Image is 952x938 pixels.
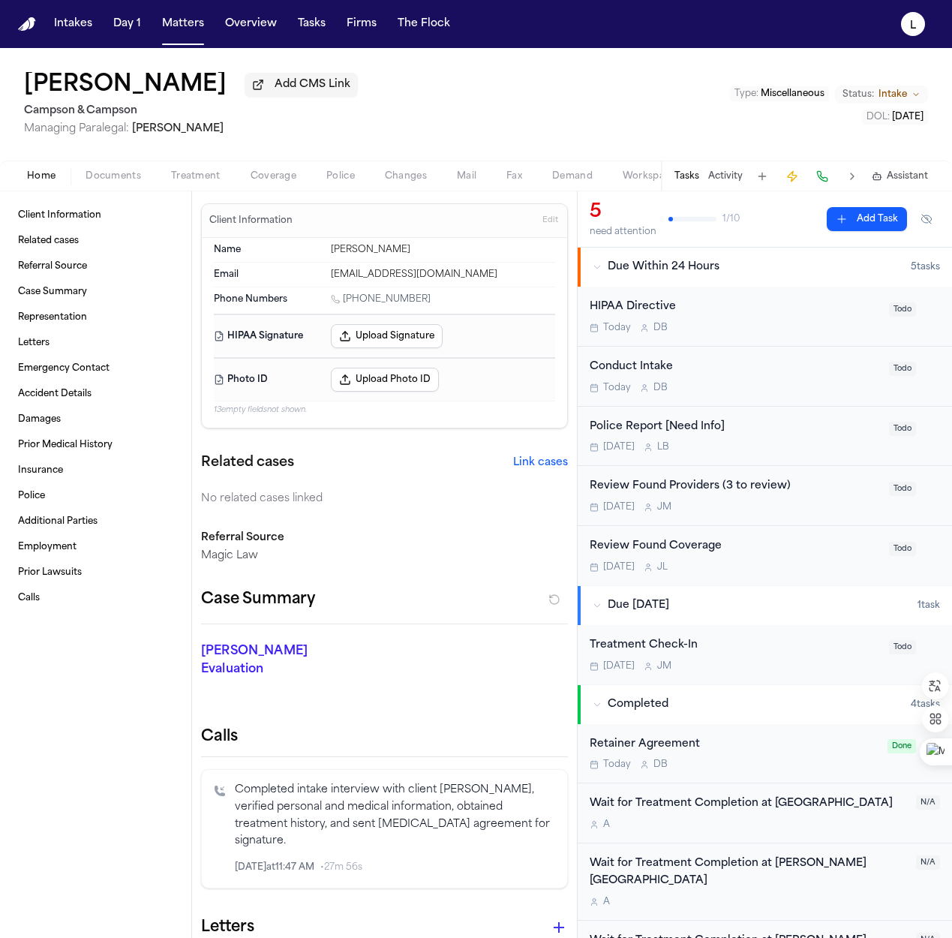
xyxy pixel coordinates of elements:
div: Retainer Agreement [590,736,878,753]
span: Documents [86,170,141,182]
div: Open task: Wait for Treatment Completion at Geisinger Jersey Shore Hospital [578,843,952,921]
span: Edit [542,215,558,226]
span: Todo [889,542,916,556]
button: Edit matter name [24,72,227,99]
span: Workspaces [623,170,680,182]
span: Mail [457,170,476,182]
span: Done [887,739,916,753]
div: Open task: Treatment Check-In [578,625,952,684]
a: Referral Source [12,254,179,278]
a: Accident Details [12,382,179,406]
div: Open task: Retainer Agreement [578,724,952,784]
span: Completed [608,697,668,712]
span: 4 task s [911,699,940,711]
span: Todo [889,482,916,496]
span: Todo [889,422,916,436]
button: Completed4tasks [578,685,952,724]
button: Tasks [674,170,699,182]
a: Case Summary [12,280,179,304]
a: Emergency Contact [12,356,179,380]
button: Link cases [513,455,568,471]
dt: Photo ID [214,368,322,392]
div: Open task: Review Found Coverage [578,526,952,585]
a: Home [18,17,36,32]
span: Treatment [171,170,221,182]
button: Due [DATE]1task [578,586,952,625]
button: Intakes [48,11,98,38]
a: Employment [12,535,179,559]
span: Additional Parties [18,516,98,528]
a: The Flock [392,11,456,38]
div: Open task: Police Report [Need Info] [578,407,952,467]
a: Prior Medical History [12,433,179,457]
span: Add CMS Link [275,77,350,92]
a: Letters [12,331,179,355]
span: Phone Numbers [214,293,287,305]
span: Accident Details [18,388,92,400]
button: Upload Signature [331,324,443,348]
span: • 27m 56s [320,861,362,873]
button: Add Task [752,166,773,187]
span: Coverage [251,170,296,182]
span: Letters [18,337,50,349]
span: Fax [506,170,522,182]
span: J M [657,501,671,513]
a: Calls [12,586,179,610]
div: [PERSON_NAME] [331,244,555,256]
h2: Case Summary [201,588,315,612]
span: Referral Source [18,260,87,272]
span: [DATE] [603,660,635,672]
h1: [PERSON_NAME] [24,72,227,99]
p: 13 empty fields not shown. [214,404,555,416]
div: Open task: HIPAA Directive [578,287,952,347]
span: Prior Lawsuits [18,567,82,579]
span: Calls [18,592,40,604]
text: L [910,20,916,31]
div: need attention [590,226,656,238]
a: Prior Lawsuits [12,561,179,585]
span: N/A [916,855,940,870]
span: Emergency Contact [18,362,110,374]
span: Changes [385,170,427,182]
span: N/A [916,795,940,810]
span: Due [DATE] [608,598,669,613]
button: Upload Photo ID [331,368,439,392]
div: [EMAIL_ADDRESS][DOMAIN_NAME] [331,269,555,281]
button: Make a Call [812,166,833,187]
h2: Related cases [201,452,294,474]
div: Open task: Review Found Providers (3 to review) [578,466,952,526]
button: Due Within 24 Hours5tasks [578,248,952,287]
span: Due Within 24 Hours [608,260,719,275]
a: Representation [12,305,179,329]
div: Review Found Coverage [590,538,880,555]
button: Change status from Intake [835,86,928,104]
p: Magic Law [201,549,568,564]
span: Client Information [18,209,101,221]
h3: Client Information [206,215,296,227]
a: Client Information [12,203,179,227]
button: Tasks [292,11,332,38]
span: Intake [878,89,907,101]
img: Finch Logo [18,17,36,32]
h2: Calls [201,726,568,747]
span: Damages [18,413,61,425]
span: Today [603,322,631,334]
button: Add CMS Link [245,73,358,97]
span: DOL : [866,113,890,122]
span: D B [653,382,668,394]
span: 1 / 10 [722,213,740,225]
span: A [603,896,610,908]
span: Employment [18,541,77,553]
div: Police Report [Need Info] [590,419,880,436]
button: Day 1 [107,11,147,38]
span: Type : [734,89,758,98]
button: Add Task [827,207,907,231]
button: Assistant [872,170,928,182]
div: Treatment Check-In [590,637,880,654]
span: D B [653,322,668,334]
span: D B [653,759,668,771]
button: Edit [538,209,563,233]
div: HIPAA Directive [590,299,880,316]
